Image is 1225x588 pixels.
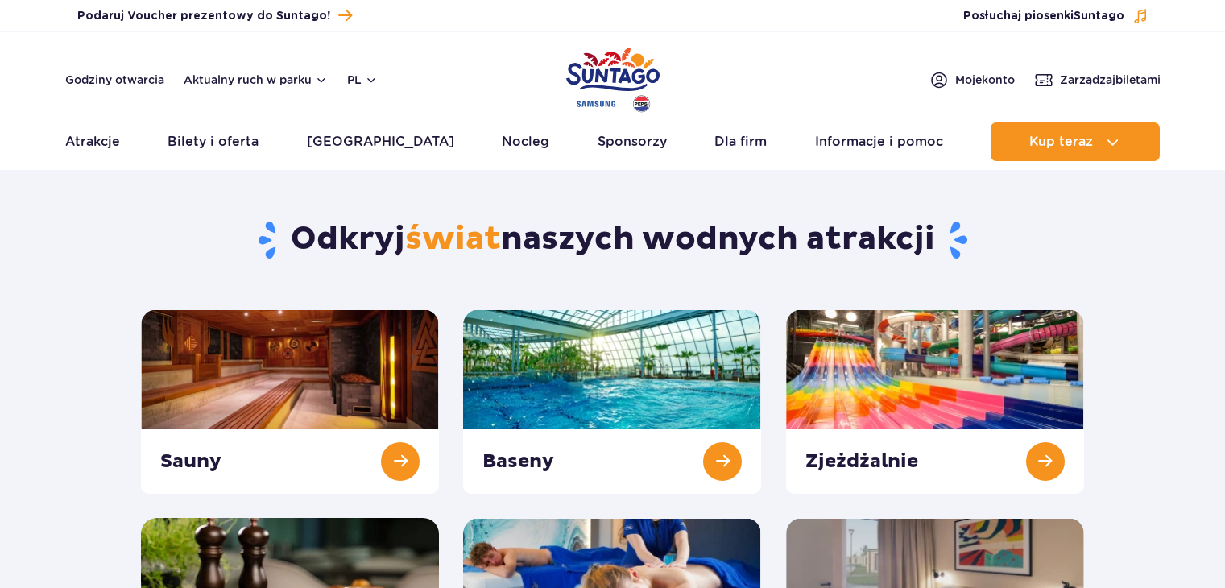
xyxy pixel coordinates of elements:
[963,8,1124,24] span: Posłuchaj piosenki
[502,122,549,161] a: Nocleg
[598,122,667,161] a: Sponsorzy
[714,122,767,161] a: Dla firm
[1060,72,1161,88] span: Zarządzaj biletami
[77,8,330,24] span: Podaruj Voucher prezentowy do Suntago!
[184,73,328,86] button: Aktualny ruch w parku
[1034,70,1161,89] a: Zarządzajbiletami
[347,72,378,88] button: pl
[1029,135,1093,149] span: Kup teraz
[168,122,259,161] a: Bilety i oferta
[815,122,943,161] a: Informacje i pomoc
[566,40,660,114] a: Park of Poland
[929,70,1015,89] a: Mojekonto
[141,219,1084,261] h1: Odkryj naszych wodnych atrakcji
[991,122,1160,161] button: Kup teraz
[77,5,352,27] a: Podaruj Voucher prezentowy do Suntago!
[65,72,164,88] a: Godziny otwarcia
[1074,10,1124,22] span: Suntago
[307,122,454,161] a: [GEOGRAPHIC_DATA]
[65,122,120,161] a: Atrakcje
[955,72,1015,88] span: Moje konto
[963,8,1148,24] button: Posłuchaj piosenkiSuntago
[405,219,501,259] span: świat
